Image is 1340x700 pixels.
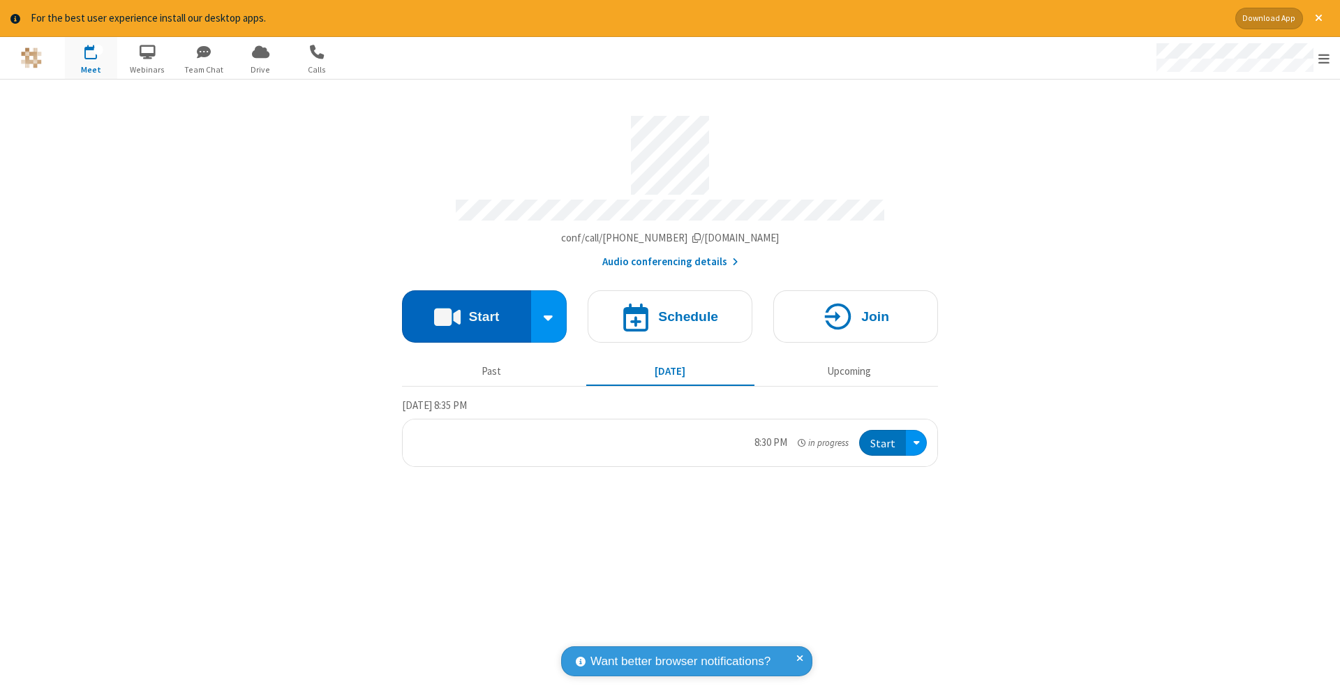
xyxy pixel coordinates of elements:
h4: Start [468,310,499,323]
div: Start conference options [531,290,567,343]
button: Join [773,290,938,343]
button: Copy my meeting room linkCopy my meeting room link [561,230,780,246]
span: Team Chat [178,64,230,76]
span: Meet [65,64,117,76]
span: Calls [291,64,343,76]
span: Want better browser notifications? [590,653,770,671]
div: For the best user experience install our desktop apps. [31,10,1225,27]
span: [DATE] 8:35 PM [402,399,467,412]
button: Start [402,290,531,343]
button: Download App [1235,8,1303,29]
span: Webinars [121,64,174,76]
em: in progress [798,436,849,449]
button: Start [859,430,906,456]
span: Copy my meeting room link [561,231,780,244]
button: Past [408,359,576,385]
button: [DATE] [586,359,754,385]
button: Upcoming [765,359,933,385]
button: Schedule [588,290,752,343]
button: Audio conferencing details [602,254,738,270]
div: 8:30 PM [754,435,787,451]
div: Open menu [1143,37,1340,79]
button: Close alert [1308,8,1330,29]
div: 1 [94,45,103,55]
img: QA Selenium DO NOT DELETE OR CHANGE [21,47,42,68]
div: Open menu [906,430,927,456]
section: Account details [402,105,938,269]
h4: Join [861,310,889,323]
h4: Schedule [658,310,718,323]
span: Drive [234,64,287,76]
button: Logo [5,37,57,79]
section: Today's Meetings [402,397,938,467]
